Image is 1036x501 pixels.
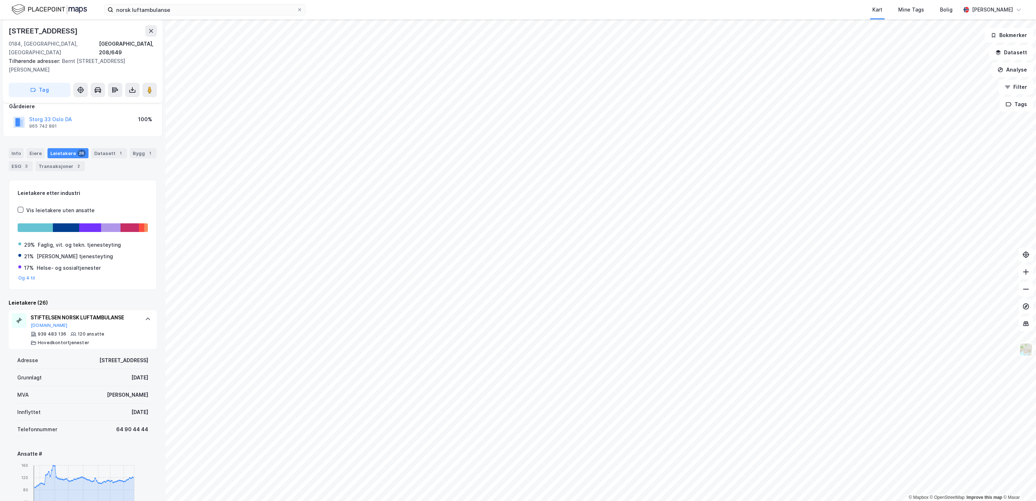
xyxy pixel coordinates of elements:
[17,408,41,416] div: Innflyttet
[38,331,66,337] div: 939 483 136
[37,264,101,272] div: Helse- og sosialtjenester
[24,252,34,261] div: 21%
[31,313,138,322] div: STIFTELSEN NORSK LUFTAMBULANSE
[130,148,156,158] div: Bygg
[26,206,95,215] div: Vis leietakere uten ansatte
[17,373,42,382] div: Grunnlagt
[898,5,924,14] div: Mine Tags
[985,28,1033,42] button: Bokmerker
[75,163,82,170] div: 2
[9,102,156,111] div: Gårdeiere
[47,148,88,158] div: Leietakere
[999,80,1033,94] button: Filter
[1000,466,1036,501] iframe: Chat Widget
[1019,343,1033,356] img: Z
[146,150,154,157] div: 1
[940,5,953,14] div: Bolig
[991,63,1033,77] button: Analyse
[21,463,28,467] tspan: 160
[930,495,965,500] a: OpenStreetMap
[131,373,148,382] div: [DATE]
[18,275,35,281] button: Og 4 til
[31,323,68,328] button: [DOMAIN_NAME]
[9,83,71,97] button: Tag
[24,241,35,249] div: 29%
[18,189,148,197] div: Leietakere etter industri
[17,391,29,399] div: MVA
[872,5,882,14] div: Kart
[36,161,85,171] div: Transaksjoner
[972,5,1013,14] div: [PERSON_NAME]
[17,356,38,365] div: Adresse
[113,4,297,15] input: Søk på adresse, matrikkel, gårdeiere, leietakere eller personer
[99,356,148,365] div: [STREET_ADDRESS]
[9,57,151,74] div: Bernt [STREET_ADDRESS][PERSON_NAME]
[9,58,62,64] span: Tilhørende adresser:
[91,148,127,158] div: Datasett
[9,161,33,171] div: ESG
[23,163,30,170] div: 3
[1000,466,1036,501] div: Kontrollprogram for chat
[9,40,99,57] div: 0184, [GEOGRAPHIC_DATA], [GEOGRAPHIC_DATA]
[1000,97,1033,111] button: Tags
[38,241,121,249] div: Faglig, vit. og tekn. tjenesteyting
[9,299,157,307] div: Leietakere (26)
[37,252,113,261] div: [PERSON_NAME] tjenesteyting
[9,25,79,37] div: [STREET_ADDRESS]
[9,148,24,158] div: Info
[99,40,157,57] div: [GEOGRAPHIC_DATA], 208/649
[989,45,1033,60] button: Datasett
[21,475,28,479] tspan: 120
[24,264,34,272] div: 17%
[131,408,148,416] div: [DATE]
[17,450,148,458] div: Ansatte #
[29,123,57,129] div: 965 742 891
[23,487,28,492] tspan: 80
[38,340,89,346] div: Hovedkontortjenester
[116,425,148,434] div: 64 90 44 44
[12,3,87,16] img: logo.f888ab2527a4732fd821a326f86c7f29.svg
[967,495,1002,500] a: Improve this map
[117,150,124,157] div: 1
[107,391,148,399] div: [PERSON_NAME]
[909,495,928,500] a: Mapbox
[77,150,86,157] div: 26
[138,115,152,124] div: 100%
[27,148,45,158] div: Eiere
[78,331,104,337] div: 120 ansatte
[17,425,57,434] div: Telefonnummer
